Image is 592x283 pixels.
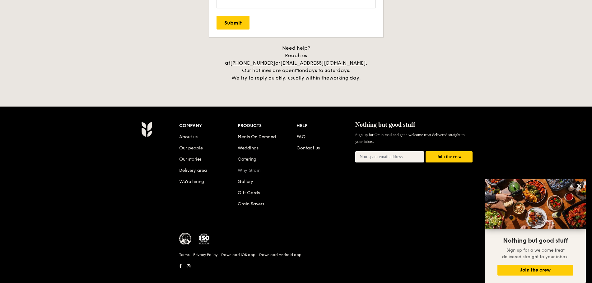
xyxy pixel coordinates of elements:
a: Contact us [296,145,320,151]
a: Grain Savers [238,201,264,207]
span: Nothing but good stuff [355,121,415,128]
a: Delivery area [179,168,207,173]
a: Catering [238,157,256,162]
img: AYc88T3wAAAABJRU5ErkJggg== [141,121,152,137]
input: Submit [217,16,249,30]
a: [EMAIL_ADDRESS][DOMAIN_NAME] [280,60,366,66]
a: Download Android app [259,252,301,257]
a: Weddings [238,145,259,151]
div: Help [296,121,355,130]
a: FAQ [296,134,305,139]
a: Download iOS app [221,252,255,257]
span: Mondays to Saturdays. [295,67,350,73]
button: Join the crew [426,151,473,163]
a: Gift Cards [238,190,260,195]
div: Products [238,121,296,130]
a: Our people [179,145,203,151]
img: MUIS Halal Certified [179,233,192,245]
input: Non-spam email address [355,151,424,162]
img: DSC07876-Edit02-Large.jpeg [485,179,586,229]
span: Sign up for a welcome treat delivered straight to your inbox. [502,248,569,259]
a: Why Grain [238,168,260,173]
a: [PHONE_NUMBER] [230,60,275,66]
div: Need help? Reach us at or . Our hotlines are open We try to reply quickly, usually within the [218,44,374,82]
a: Terms [179,252,189,257]
div: Company [179,121,238,130]
a: We’re hiring [179,179,204,184]
a: Privacy Policy [193,252,217,257]
a: Gallery [238,179,253,184]
a: Our stories [179,157,202,162]
span: Sign up for Grain mail and get a welcome treat delivered straight to your inbox. [355,132,465,144]
button: Close [574,181,584,191]
a: Meals On Demand [238,134,276,139]
span: working day. [329,75,361,81]
h6: Revision [117,271,475,276]
button: Join the crew [497,265,573,276]
img: ISO Certified [198,233,210,245]
a: About us [179,134,198,139]
span: Nothing but good stuff [503,237,568,244]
